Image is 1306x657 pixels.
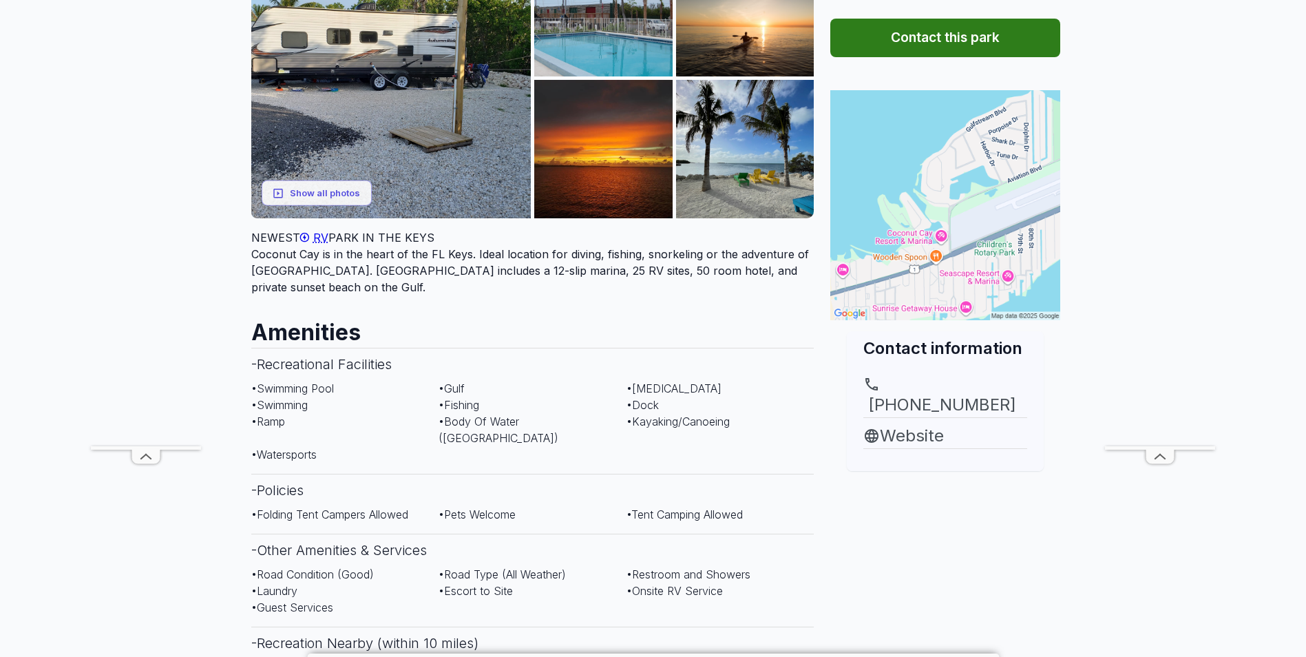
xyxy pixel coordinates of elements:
[251,567,374,581] span: • Road Condition (Good)
[626,584,723,598] span: • Onsite RV Service
[300,231,328,244] a: RV
[251,415,285,428] span: • Ramp
[626,415,730,428] span: • Kayaking/Canoeing
[251,382,334,395] span: • Swimming Pool
[439,415,558,445] span: • Body Of Water ([GEOGRAPHIC_DATA])
[313,231,328,244] span: RV
[439,584,513,598] span: • Escort to Site
[251,601,333,614] span: • Guest Services
[251,231,434,244] span: NEWEST PARK IN THE KEYS
[626,382,722,395] span: • [MEDICAL_DATA]
[534,80,673,218] img: AAcXr8p-M0tboXd0Yw3NcQI-UnYmriEs8LlAUw_k8dHzUySPRETGxEF9XEBdEpPZNKRuLfrUkJrbYuHqOkPULv5f0cmiFpPjO...
[863,337,1027,359] h2: Contact information
[626,508,743,521] span: • Tent Camping Allowed
[863,424,1027,448] a: Website
[91,33,201,446] iframe: Advertisement
[439,398,479,412] span: • Fishing
[251,508,408,521] span: • Folding Tent Campers Allowed
[251,448,317,461] span: • Watersports
[1105,33,1215,446] iframe: Advertisement
[439,508,516,521] span: • Pets Welcome
[863,376,1027,417] a: [PHONE_NUMBER]
[830,90,1060,320] img: Map for Coconut Cay RV Park & Marina
[251,534,814,566] h3: - Other Amenities & Services
[830,471,1060,643] iframe: Advertisement
[439,567,566,581] span: • Road Type (All Weather)
[251,229,814,295] div: Coconut Cay is in the heart of the FL Keys. Ideal location for diving, fishing, snorkeling or the...
[262,180,372,206] button: Show all photos
[439,382,465,395] span: • Gulf
[626,398,659,412] span: • Dock
[251,584,297,598] span: • Laundry
[676,80,814,218] img: AAcXr8qWv1Kt_aphCSpGlfDU1wRtay0ja3AxT4Dimgi9aonW61NNzrCIZLXih4-Znr_H3FVwbWNxBzjx03AvDXS0qD3_Yb4L-...
[830,19,1060,57] button: Contact this park
[251,348,814,380] h3: - Recreational Facilities
[251,306,814,348] h2: Amenities
[251,398,308,412] span: • Swimming
[626,567,750,581] span: • Restroom and Showers
[251,474,814,506] h3: - Policies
